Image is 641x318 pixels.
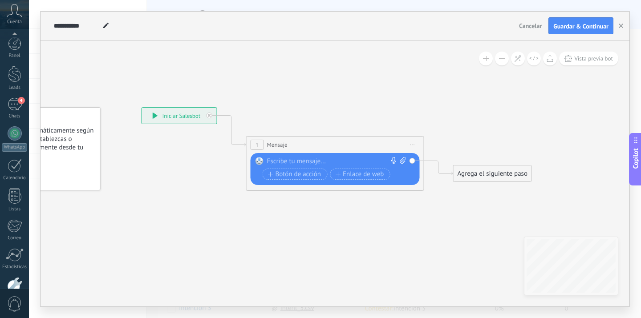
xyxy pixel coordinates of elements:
div: Listas [2,206,28,212]
div: Iniciar Salesbot [142,108,217,124]
span: Guardar & Continuar [553,23,609,29]
span: 1 [256,141,259,149]
span: Cuenta [7,19,22,25]
span: Vista previa bot [574,55,613,62]
div: Panel [2,53,28,59]
button: Cancelar [515,19,545,32]
span: Enlace de web [335,171,384,178]
div: Leads [2,85,28,91]
span: 4 [18,97,25,104]
button: Guardar & Continuar [548,17,613,34]
div: Agrega el siguiente paso [454,166,531,181]
span: Botón de acción [268,171,321,178]
span: Mensaje [267,141,288,149]
button: Enlace de web [330,169,390,180]
div: Estadísticas [2,264,28,270]
span: Copilot [631,148,640,169]
div: Chats [2,113,28,119]
div: Calendario [2,175,28,181]
button: Vista previa bot [559,52,618,65]
span: Cancelar [519,22,542,30]
button: Botón de acción [263,169,328,180]
div: Correo [2,235,28,241]
div: WhatsApp [2,143,27,152]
